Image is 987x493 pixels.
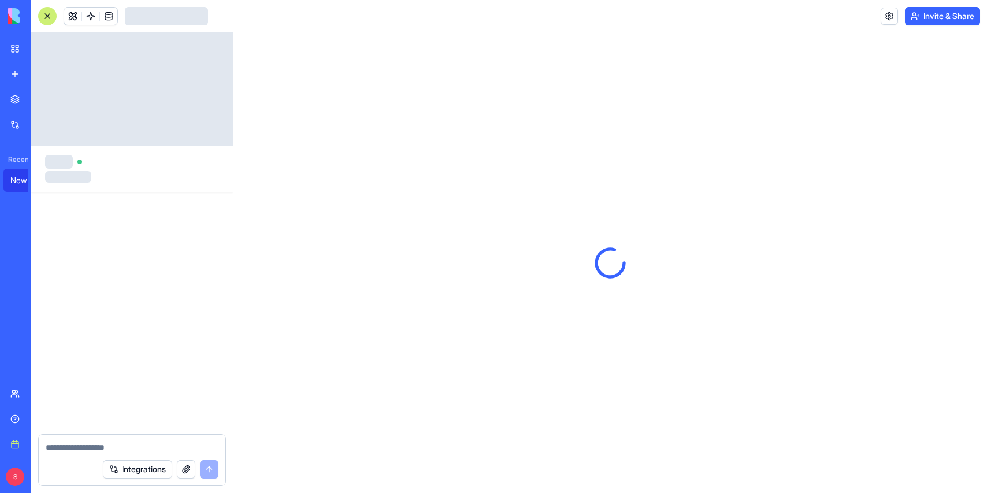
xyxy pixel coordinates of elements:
[905,7,980,25] button: Invite & Share
[103,460,172,479] button: Integrations
[8,8,80,24] img: logo
[6,468,24,486] span: S
[3,155,28,164] span: Recent
[10,175,43,186] div: New App
[3,169,50,192] a: New App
